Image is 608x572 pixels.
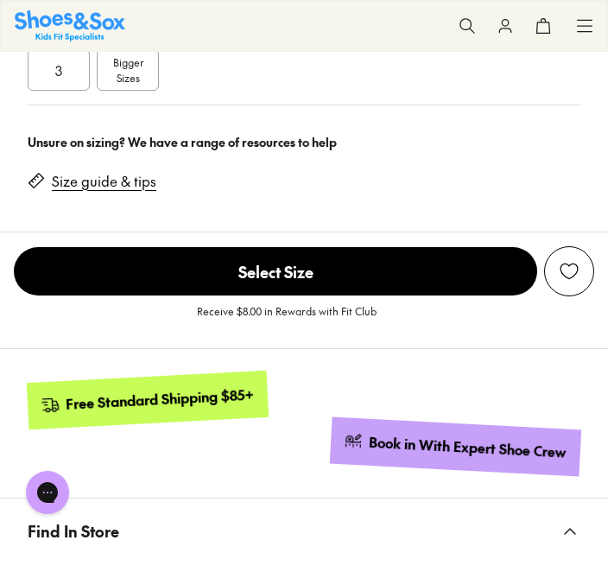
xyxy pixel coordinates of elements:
a: Book in With Expert Shoe Crew [330,417,581,477]
p: Receive $8.00 in Rewards with Fit Club [197,303,377,334]
div: Free Standard Shipping $85+ [66,385,255,414]
span: 3 [55,60,62,80]
a: Size guide & tips [52,172,156,191]
span: Find In Store [28,505,119,556]
button: Add to Wishlist [544,246,594,296]
span: Select Size [14,247,537,296]
span: Bigger Sizes [113,54,143,86]
a: Shoes & Sox [15,10,125,41]
div: Unsure on sizing? We have a range of resources to help [28,133,580,151]
div: Book in With Expert Shoe Crew [369,433,567,462]
iframe: Gorgias live chat messenger [17,465,78,520]
a: Free Standard Shipping $85+ [27,371,269,429]
img: SNS_Logo_Responsive.svg [15,10,125,41]
button: Select Size [14,246,537,296]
